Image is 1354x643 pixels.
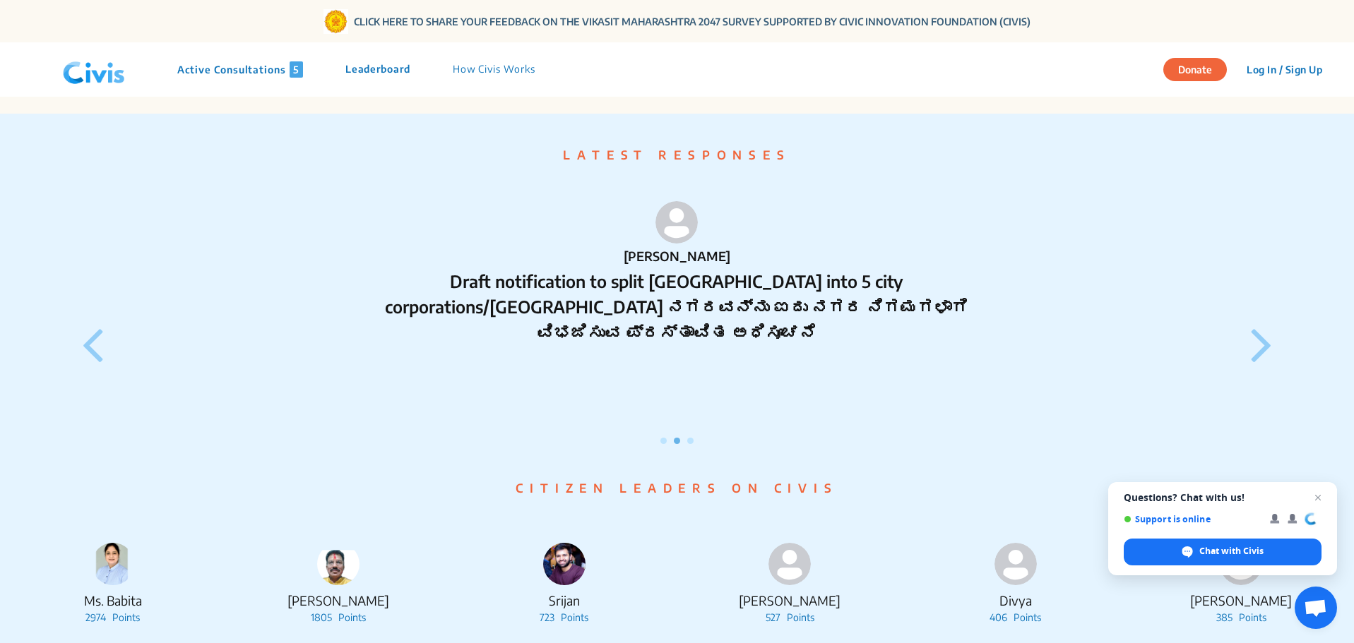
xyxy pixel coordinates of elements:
[768,543,811,585] img: person-default.svg
[317,543,360,585] img: gwjp61j5yljp29b2ryy9crl2lf45
[1124,492,1322,503] span: Questions? Chat with us!
[226,610,452,625] p: 1805 Points
[1295,587,1337,629] a: Open chat
[903,610,1129,625] p: 406 Points
[323,9,348,34] img: Gom Logo
[453,61,535,78] p: How Civis Works
[68,146,1286,164] p: LATEST RESPONSES
[994,543,1037,585] img: person-default.svg
[177,61,303,78] p: Active Consultations
[1124,539,1322,565] span: Chat with Civis
[543,543,586,585] img: lqgk3baiw1nubkdro8442khzo8d7
[677,591,903,610] p: [PERSON_NAME]
[677,610,903,625] p: 527 Points
[57,49,131,91] img: navlogo.png
[1163,58,1227,81] button: Donate
[451,591,677,610] p: Srijan
[451,610,677,625] p: 723 Points
[226,591,452,610] p: [PERSON_NAME]
[354,14,1031,29] a: CLICK HERE TO SHARE YOUR FEEDBACK ON THE VIKASIT MAHARASHTRA 2047 SURVEY SUPPORTED BY CIVIC INNOV...
[655,201,698,244] img: person-default.svg
[92,543,134,585] img: s8od5g1ljkzvrdwi72zpzdl8s36m
[345,61,410,78] p: Leaderboard
[1124,514,1260,524] span: Support is online
[372,246,982,265] p: [PERSON_NAME]
[1237,59,1331,80] button: Log In / Sign Up
[903,591,1129,610] p: Divya
[372,268,982,344] p: Draft notification to split [GEOGRAPHIC_DATA] into 5 city corporations/[GEOGRAPHIC_DATA] ನಗರವನ್ನು...
[1163,61,1237,76] a: Donate
[1199,545,1264,558] span: Chat with Civis
[290,61,303,78] span: 5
